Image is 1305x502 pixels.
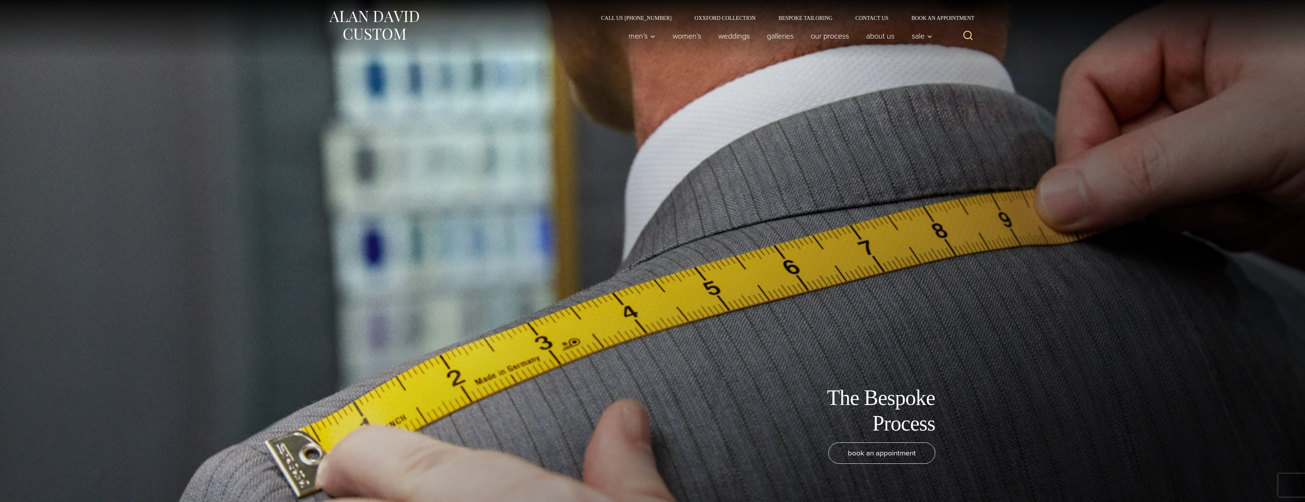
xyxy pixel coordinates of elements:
a: Galleries [758,28,802,44]
a: Call Us [PHONE_NUMBER] [590,15,683,21]
nav: Primary Navigation [620,28,936,44]
img: Alan David Custom [328,8,420,42]
span: Sale [912,32,932,40]
span: Men’s [629,32,655,40]
a: book an appointment [828,442,935,464]
a: Book an Appointment [900,15,977,21]
a: Contact Us [844,15,900,21]
h1: The Bespoke Process [763,385,935,436]
button: View Search Form [959,27,977,45]
a: About Us [857,28,903,44]
a: Bespoke Tailoring [767,15,844,21]
a: weddings [710,28,758,44]
nav: Secondary Navigation [590,15,977,21]
a: Women’s [664,28,710,44]
span: book an appointment [848,447,916,458]
a: Our Process [802,28,857,44]
a: Oxxford Collection [683,15,767,21]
